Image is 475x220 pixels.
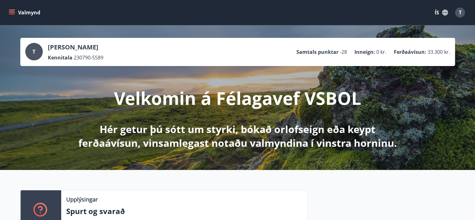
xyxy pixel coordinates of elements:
button: T [453,5,468,20]
span: 230790-5589 [74,54,103,61]
p: Kennitala [48,54,72,61]
p: Upplýsingar [66,195,98,203]
button: menu [7,7,43,18]
p: Velkomin á Félagavef VSBOL [114,86,361,110]
span: 33.300 kr. [428,49,450,55]
p: Samtals punktar [296,49,339,55]
button: ÍS [431,7,451,18]
p: [PERSON_NAME] [48,43,103,52]
span: T [32,48,35,55]
span: -28 [340,49,347,55]
p: Ferðaávísun : [394,49,426,55]
span: 0 kr. [376,49,386,55]
p: Inneign : [354,49,375,55]
p: Hér getur þú sótt um styrki, bókað orlofseign eða keypt ferðaávísun, vinsamlegast notaðu valmyndi... [73,122,403,150]
span: T [459,9,462,16]
p: Spurt og svarað [66,206,302,217]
